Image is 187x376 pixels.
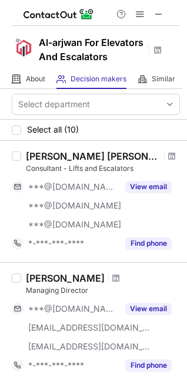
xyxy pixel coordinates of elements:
span: ***@[DOMAIN_NAME] [28,304,118,314]
div: Consultant - Lifts and Escalators [26,163,180,174]
span: [EMAIL_ADDRESS][DOMAIN_NAME] [28,341,151,352]
div: [PERSON_NAME] [26,272,105,284]
button: Reveal Button [125,359,172,371]
div: Select department [18,98,90,110]
span: ***@[DOMAIN_NAME] [28,219,121,230]
img: 0dfa12e0e39b712ee27ed0f0b8982838 [12,36,35,60]
span: ***@[DOMAIN_NAME] [28,182,118,192]
span: ***@[DOMAIN_NAME] [28,200,121,211]
h1: Al-arjwan For Elevators And Escalators [39,35,145,64]
span: Similar [152,74,175,84]
img: ContactOut v5.3.10 [24,7,94,21]
div: [PERSON_NAME] [PERSON_NAME] [26,150,161,162]
span: About [26,74,45,84]
span: [EMAIL_ADDRESS][DOMAIN_NAME] [28,322,151,333]
button: Reveal Button [125,181,172,193]
div: Managing Director [26,285,180,296]
span: Select all (10) [27,125,79,134]
button: Reveal Button [125,303,172,315]
button: Reveal Button [125,238,172,249]
span: Decision makers [71,74,126,84]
